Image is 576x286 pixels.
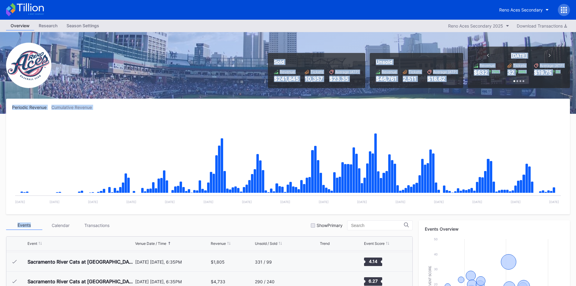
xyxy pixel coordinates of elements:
div: Sacramento River Cats at [GEOGRAPHIC_DATA] Aces [28,259,134,265]
div: Tickets [311,70,323,74]
div: [DATE] [DATE], 6:35PM [135,279,210,284]
button: Reno Aces Secondary 2025 [445,22,512,30]
div: 166 % [518,69,526,74]
div: Transactions [79,221,115,230]
a: Research [34,21,62,31]
div: [DATE] [DATE], 6:35PM [135,259,210,265]
div: 290 / 240 [255,279,275,284]
text: [DATE] [319,200,329,204]
text: [DATE] [126,200,136,204]
input: Search [351,223,404,228]
div: Unsold [376,59,457,65]
div: Average (ATP) [540,63,564,68]
div: 2,511 [403,76,421,82]
button: Download Transactions [514,22,570,30]
div: Reno Aces Secondary 2025 [448,23,503,28]
div: Sacramento River Cats at [GEOGRAPHIC_DATA] Aces [28,278,134,284]
div: $632 [474,69,488,76]
div: 175 % [491,69,500,74]
text: [DATE] [88,200,98,204]
div: Revenue [382,70,397,74]
div: $23.35 [329,76,359,82]
div: Research [34,21,62,30]
div: Events [6,221,42,230]
div: Event [28,241,37,246]
div: Events Overview [425,226,564,232]
div: Average (ATP) [433,70,457,74]
img: RenoAces.png [6,43,51,88]
div: 331 / 99 [255,259,272,265]
div: Tickets [408,70,421,74]
text: [DATE] [511,200,521,204]
div: Event Score [364,241,385,246]
div: Periodic Revenue [12,105,51,110]
div: Cumulative Revenue [51,105,97,110]
div: Download Transactions [517,23,567,28]
div: $4,733 [211,279,225,284]
text: [DATE] [280,200,290,204]
div: 3 % [555,69,560,74]
a: Overview [6,21,34,31]
text: 30 [434,267,438,271]
text: [DATE] [472,200,482,204]
text: 6.27 [369,278,378,284]
div: Show Primary [317,223,343,228]
text: [DATE] [395,200,405,204]
text: [DATE] [242,200,252,204]
div: 10,357 [305,76,323,82]
div: $19.75 [534,69,552,76]
div: Trend [320,241,330,246]
text: [DATE] [15,200,25,204]
text: 20 [434,282,438,286]
div: 32 [507,69,514,76]
text: 50 [434,237,438,241]
div: Season Settings [62,21,104,30]
div: $1,805 [211,259,225,265]
div: Average (ATP) [335,70,359,74]
div: Reno Aces Secondary [499,7,543,12]
text: [DATE] [203,200,213,204]
div: [DATE] [511,53,527,59]
div: Revenue [280,70,295,74]
text: 40 [434,252,438,256]
div: Calendar [42,221,79,230]
text: [DATE] [549,200,559,204]
text: [DATE] [357,200,367,204]
div: $18.62 [427,76,457,82]
svg: Chart title [12,117,564,208]
text: [DATE] [50,200,60,204]
a: Season Settings [62,21,104,31]
div: Revenue [480,63,495,68]
button: Reno Aces Secondary [495,4,553,15]
div: Revenue [211,241,226,246]
div: Sold [274,59,359,65]
text: [DATE] [165,200,175,204]
svg: Chart title [320,254,338,269]
div: Venue Date / Time [135,241,166,246]
div: Unsold / Sold [255,241,277,246]
text: [DATE] [434,200,444,204]
text: 4.14 [369,259,377,264]
div: $46,761 [376,76,397,82]
div: $241,845 [274,76,299,82]
div: Tickets [513,63,526,68]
